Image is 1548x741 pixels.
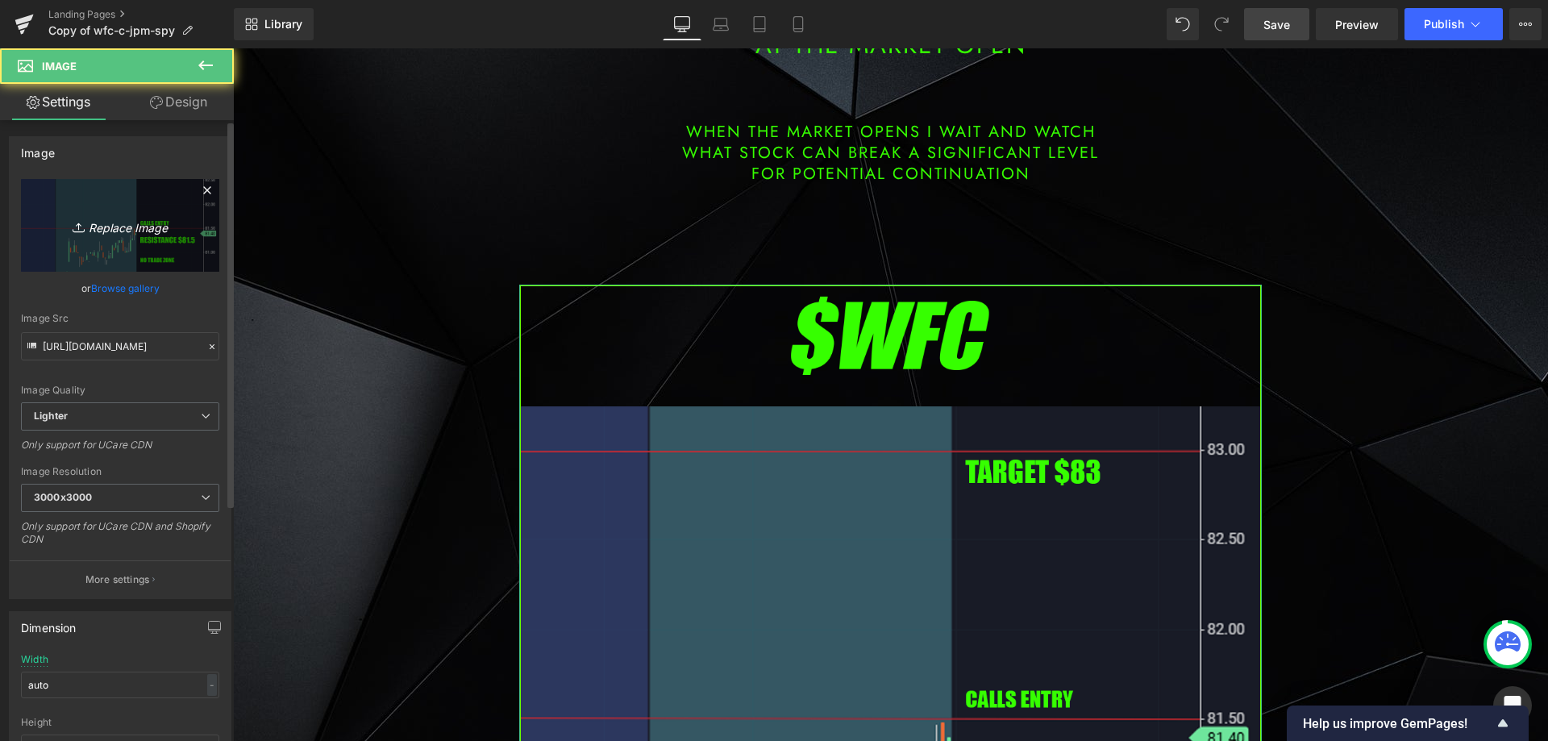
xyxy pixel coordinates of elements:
[701,8,740,40] a: Laptop
[34,491,92,503] b: 3000x3000
[21,717,219,728] div: Height
[1303,714,1513,733] button: Show survey - Help us improve GemPages!
[1167,8,1199,40] button: Undo
[21,280,219,297] div: or
[1404,8,1503,40] button: Publish
[1303,716,1493,731] span: Help us improve GemPages!
[10,560,231,598] button: More settings
[85,572,150,587] p: More settings
[21,439,219,462] div: Only support for UCare CDN
[1263,16,1290,33] span: Save
[21,672,219,698] input: auto
[56,215,185,235] i: Replace Image
[207,674,217,696] div: -
[1509,8,1542,40] button: More
[21,654,48,665] div: Width
[34,410,68,422] b: Lighter
[234,8,314,40] a: New Library
[48,24,175,37] span: Copy of wfc-c-jpm-spy
[1205,8,1238,40] button: Redo
[21,332,219,360] input: Link
[663,8,701,40] a: Desktop
[1316,8,1398,40] a: Preview
[120,84,237,120] a: Design
[42,60,77,73] span: Image
[21,313,219,324] div: Image Src
[48,8,234,21] a: Landing Pages
[740,8,779,40] a: Tablet
[21,520,219,556] div: Only support for UCare CDN and Shopify CDN
[21,137,55,160] div: Image
[264,17,302,31] span: Library
[1335,16,1379,33] span: Preview
[779,8,818,40] a: Mobile
[1424,18,1464,31] span: Publish
[21,466,219,477] div: Image Resolution
[21,385,219,396] div: Image Quality
[21,612,77,635] div: Dimension
[1493,686,1532,725] div: Open Intercom Messenger
[91,274,160,302] a: Browse gallery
